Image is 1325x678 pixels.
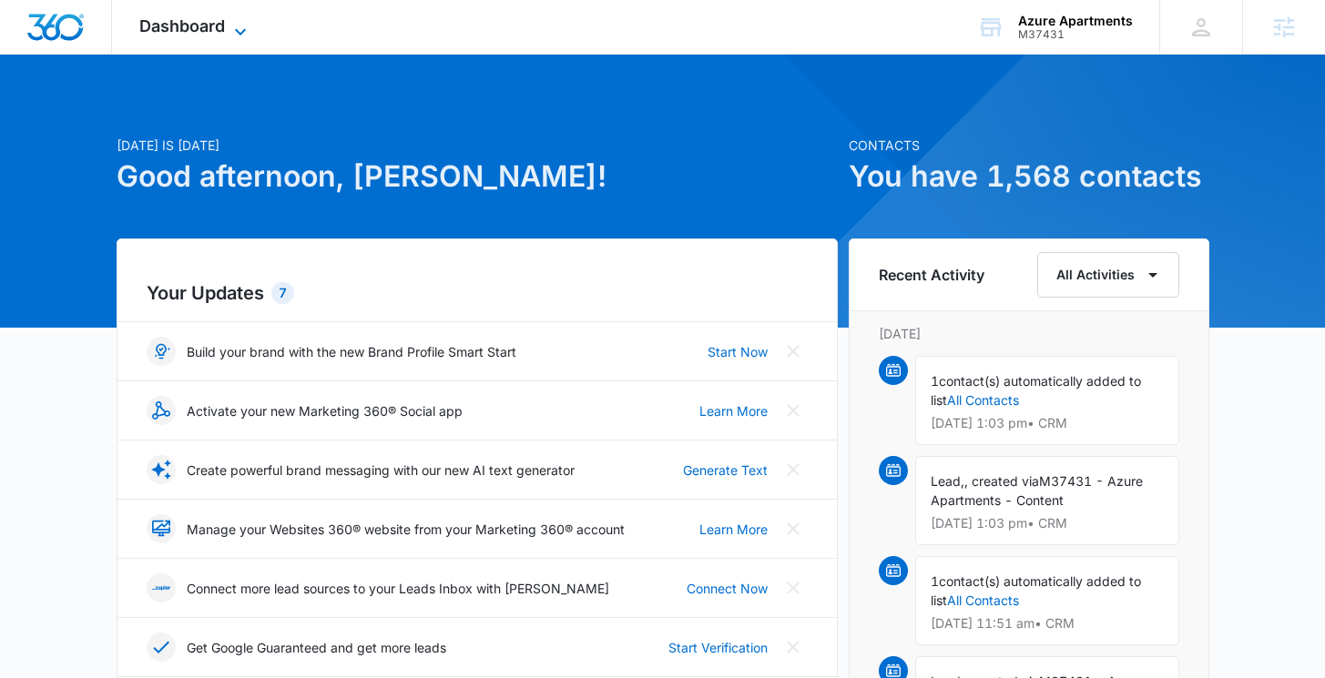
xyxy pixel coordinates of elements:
[947,592,1019,608] a: All Contacts
[117,136,838,155] p: [DATE] is [DATE]
[931,473,964,489] span: Lead,
[947,392,1019,408] a: All Contacts
[779,514,808,543] button: Close
[1037,252,1179,298] button: All Activities
[147,279,808,307] h2: Your Updates
[931,573,1141,608] span: contact(s) automatically added to list
[187,342,516,361] p: Build your brand with the new Brand Profile Smart Start
[779,396,808,425] button: Close
[964,473,1039,489] span: , created via
[779,632,808,662] button: Close
[931,617,1164,630] p: [DATE] 11:51 am • CRM
[931,417,1164,430] p: [DATE] 1:03 pm • CRM
[931,517,1164,530] p: [DATE] 1:03 pm • CRM
[931,373,939,389] span: 1
[117,155,838,198] h1: Good afternoon, [PERSON_NAME]!
[1018,28,1133,41] div: account id
[187,638,446,657] p: Get Google Guaranteed and get more leads
[931,573,939,589] span: 1
[668,638,768,657] a: Start Verification
[779,573,808,602] button: Close
[683,460,768,480] a: Generate Text
[187,401,463,420] p: Activate your new Marketing 360® Social app
[271,282,294,304] div: 7
[699,520,768,539] a: Learn More
[187,520,625,539] p: Manage your Websites 360® website from your Marketing 360® account
[187,579,609,598] p: Connect more lead sources to your Leads Inbox with [PERSON_NAME]
[187,460,575,480] p: Create powerful brand messaging with our new AI text generator
[779,455,808,484] button: Close
[879,324,1179,343] p: [DATE]
[139,16,225,35] span: Dashboard
[708,342,768,361] a: Start Now
[699,401,768,420] a: Learn More
[1018,14,1133,28] div: account name
[879,264,984,286] h6: Recent Activity
[849,136,1209,155] p: Contacts
[687,579,768,598] a: Connect Now
[931,373,1141,408] span: contact(s) automatically added to list
[779,337,808,366] button: Close
[849,155,1209,198] h1: You have 1,568 contacts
